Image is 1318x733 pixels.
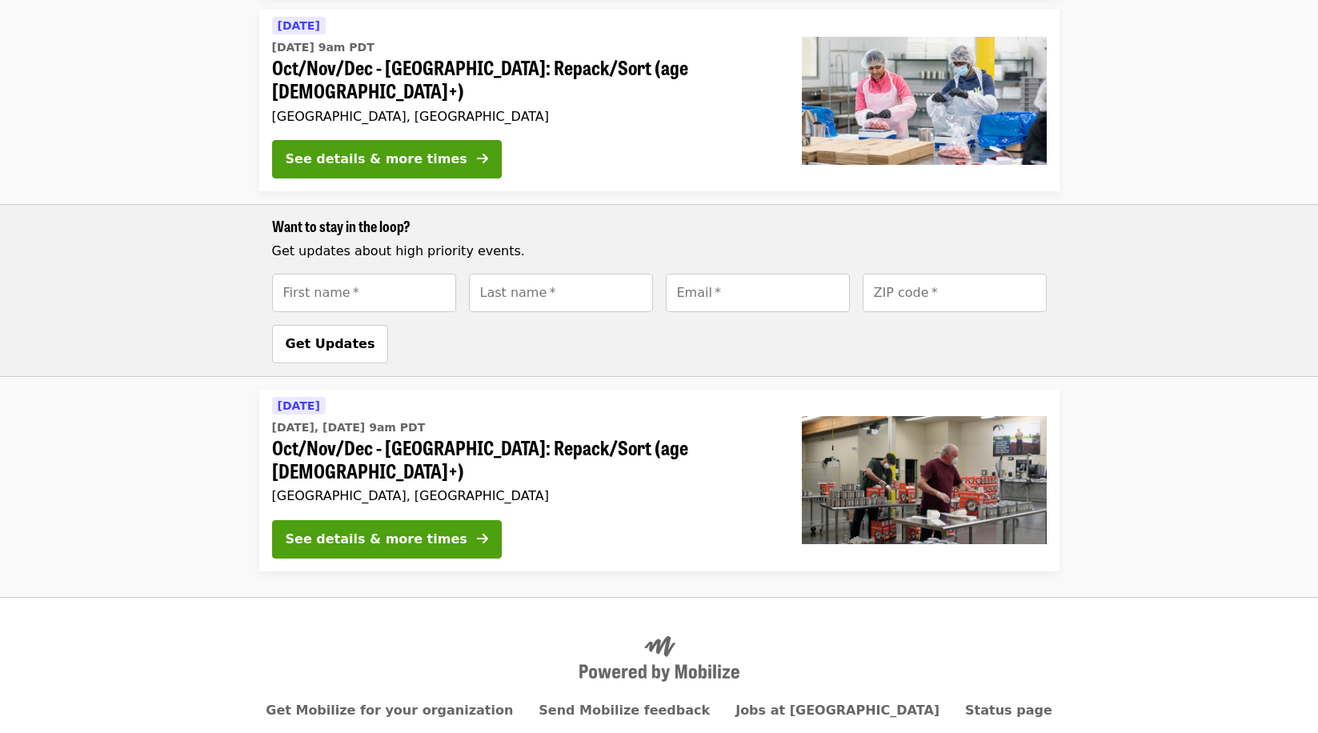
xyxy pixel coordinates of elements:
button: Get Updates [272,325,389,363]
input: [object Object] [272,274,456,312]
span: Want to stay in the loop? [272,215,411,236]
time: [DATE], [DATE] 9am PDT [272,419,426,436]
div: See details & more times [286,150,467,169]
span: [DATE] [278,399,320,412]
nav: Primary footer navigation [272,701,1047,720]
input: [object Object] [666,274,850,312]
i: arrow-right icon [477,531,488,547]
a: Send Mobilize feedback [539,703,710,718]
img: Oct/Nov/Dec - Portland: Repack/Sort (age 16+) organized by Oregon Food Bank [802,416,1047,544]
span: Oct/Nov/Dec - [GEOGRAPHIC_DATA]: Repack/Sort (age [DEMOGRAPHIC_DATA]+) [272,436,776,483]
div: [GEOGRAPHIC_DATA], [GEOGRAPHIC_DATA] [272,109,776,124]
img: Powered by Mobilize [579,636,739,683]
a: Jobs at [GEOGRAPHIC_DATA] [735,703,939,718]
span: Get updates about high priority events. [272,243,525,258]
div: [GEOGRAPHIC_DATA], [GEOGRAPHIC_DATA] [272,488,776,503]
span: [DATE] [278,19,320,32]
button: See details & more times [272,140,502,178]
a: Status page [965,703,1052,718]
a: See details for "Oct/Nov/Dec - Beaverton: Repack/Sort (age 10+)" [259,10,1060,191]
span: Oct/Nov/Dec - [GEOGRAPHIC_DATA]: Repack/Sort (age [DEMOGRAPHIC_DATA]+) [272,56,776,102]
i: arrow-right icon [477,151,488,166]
a: See details for "Oct/Nov/Dec - Portland: Repack/Sort (age 16+)" [259,390,1060,571]
input: [object Object] [863,274,1047,312]
div: See details & more times [286,530,467,549]
time: [DATE] 9am PDT [272,39,375,56]
button: See details & more times [272,520,502,559]
img: Oct/Nov/Dec - Beaverton: Repack/Sort (age 10+) organized by Oregon Food Bank [802,37,1047,165]
span: Get Updates [286,336,375,351]
input: [object Object] [469,274,653,312]
a: Get Mobilize for your organization [266,703,513,718]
